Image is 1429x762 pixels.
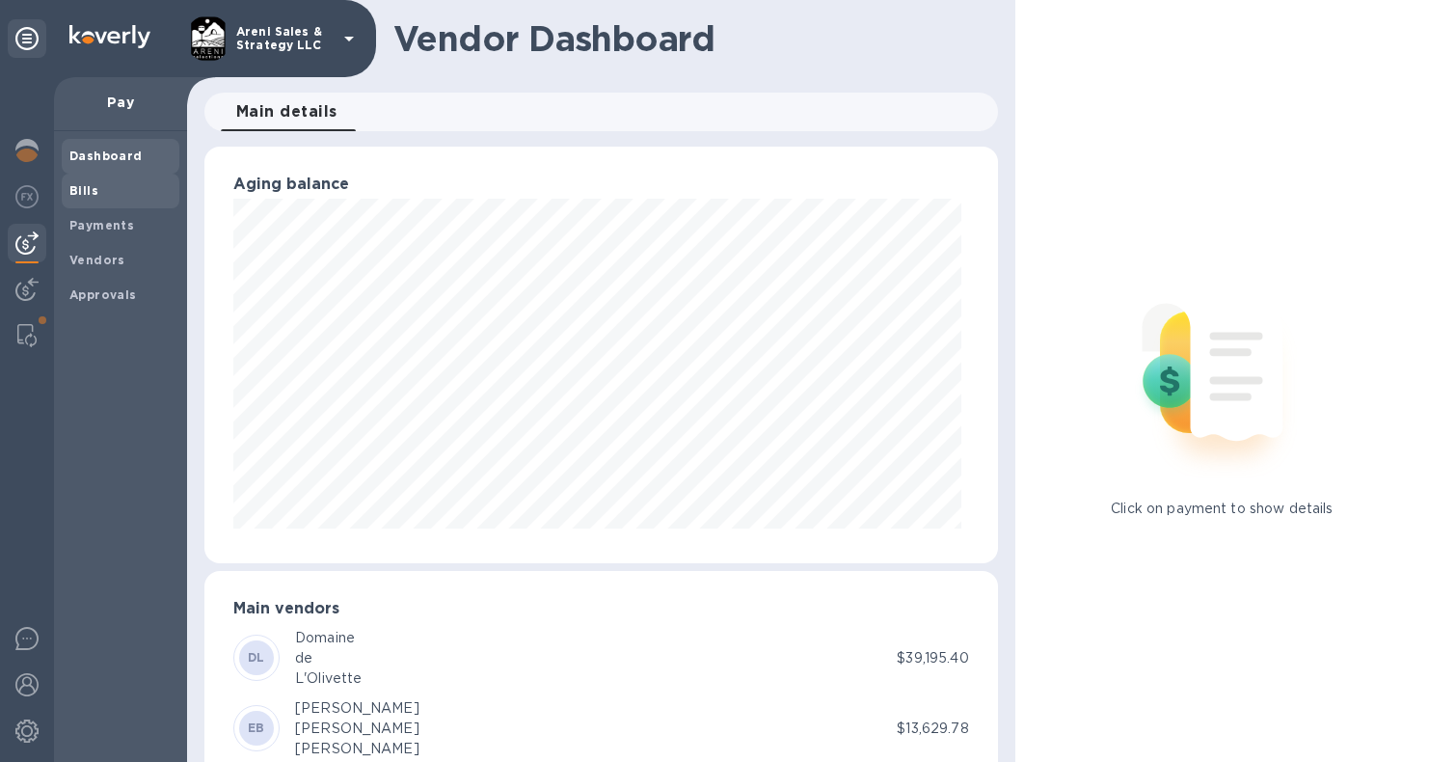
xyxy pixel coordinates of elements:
[233,176,969,194] h3: Aging balance
[295,628,362,648] div: Domaine
[69,183,98,198] b: Bills
[897,719,968,739] p: $13,629.78
[295,698,419,719] div: [PERSON_NAME]
[897,648,968,668] p: $39,195.40
[69,93,172,112] p: Pay
[1111,499,1333,519] p: Click on payment to show details
[295,648,362,668] div: de
[69,253,125,267] b: Vendors
[236,98,337,125] span: Main details
[248,721,265,735] b: EB
[15,185,39,208] img: Foreign exchange
[69,218,134,232] b: Payments
[295,739,419,759] div: [PERSON_NAME]
[69,287,137,302] b: Approvals
[233,600,969,618] h3: Main vendors
[236,25,333,52] p: Areni Sales & Strategy LLC
[8,19,46,58] div: Unpin categories
[295,719,419,739] div: [PERSON_NAME]
[248,650,265,665] b: DL
[69,25,150,48] img: Logo
[69,149,143,163] b: Dashboard
[393,18,984,59] h1: Vendor Dashboard
[295,668,362,689] div: L'Olivette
